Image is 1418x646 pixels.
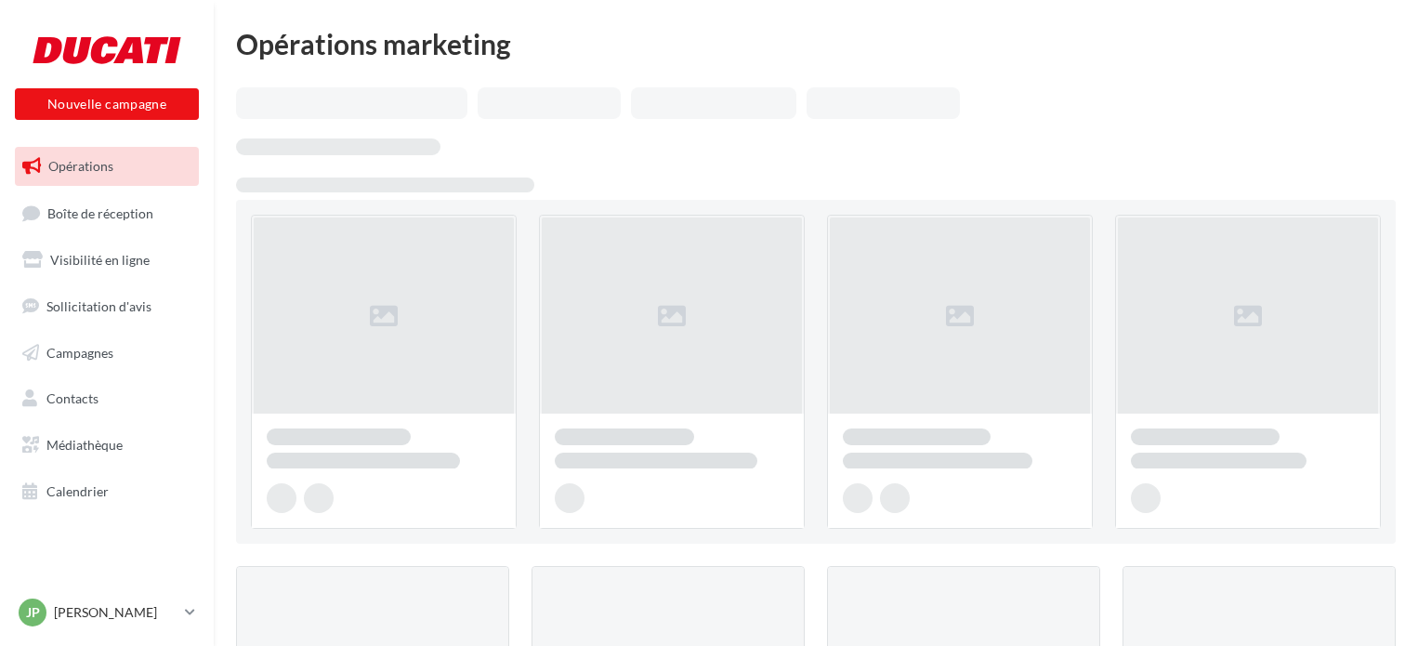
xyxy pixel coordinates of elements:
span: Campagnes [46,344,113,360]
a: Sollicitation d'avis [11,287,203,326]
span: Sollicitation d'avis [46,298,151,314]
a: Visibilité en ligne [11,241,203,280]
button: Nouvelle campagne [15,88,199,120]
a: Contacts [11,379,203,418]
div: Opérations marketing [236,30,1396,58]
span: Opérations [48,158,113,174]
span: Boîte de réception [47,204,153,220]
a: Calendrier [11,472,203,511]
a: Boîte de réception [11,193,203,233]
span: Contacts [46,390,98,406]
span: Calendrier [46,483,109,499]
span: Visibilité en ligne [50,252,150,268]
a: Campagnes [11,334,203,373]
a: Médiathèque [11,426,203,465]
a: JP [PERSON_NAME] [15,595,199,630]
span: JP [26,603,40,622]
span: Médiathèque [46,437,123,453]
p: [PERSON_NAME] [54,603,177,622]
a: Opérations [11,147,203,186]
